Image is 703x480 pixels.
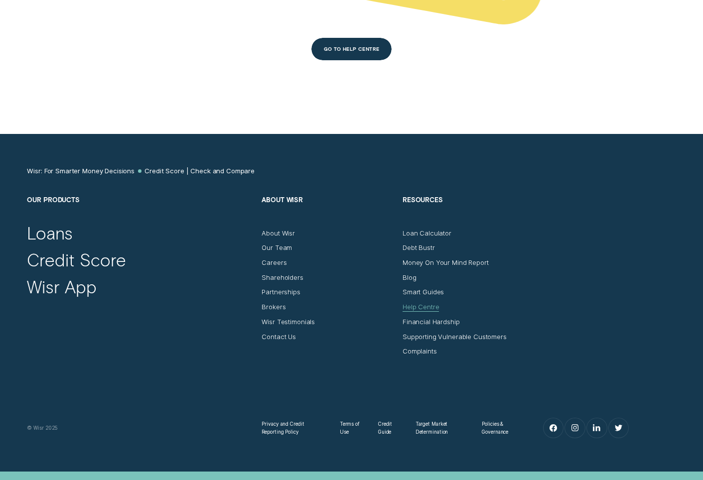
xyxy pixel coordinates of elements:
[23,424,258,432] div: © Wisr 2025
[262,318,315,326] a: Wisr Testimonials
[403,333,507,341] a: Supporting Vulnerable Customers
[403,347,437,356] a: Complaints
[27,276,96,297] a: Wisr App
[403,196,535,229] h2: Resources
[262,243,292,252] a: Our Team
[262,303,285,311] a: Brokers
[27,222,73,243] a: Loans
[609,418,629,438] a: Twitter
[27,167,135,175] a: Wisr: For Smarter Money Decisions
[262,333,296,341] a: Contact Us
[262,229,295,238] a: About Wisr
[403,303,439,311] a: Help Centre
[311,38,392,60] button: Go To Help Centre
[144,167,255,175] a: Credit Score | Check and Compare
[27,196,253,229] h2: Our Products
[27,249,126,270] a: Credit Score
[403,318,460,326] a: Financial Hardship
[482,420,520,436] a: Policies & Governance
[544,418,563,438] a: Facebook
[340,420,363,436] a: Terms of Use
[403,258,489,267] a: Money On Your Mind Report
[262,258,286,267] a: Careers
[416,420,467,436] a: Target Market Determination
[262,273,303,282] a: Shareholders
[403,273,416,282] a: Blog
[262,420,325,436] a: Privacy and Credit Reporting Policy
[565,418,585,438] a: Instagram
[587,418,607,438] a: LinkedIn
[262,288,300,296] a: Partnerships
[403,229,451,238] a: Loan Calculator
[403,243,435,252] a: Debt Bustr
[378,420,401,436] a: Credit Guide
[262,196,394,229] h2: About Wisr
[403,288,444,296] a: Smart Guides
